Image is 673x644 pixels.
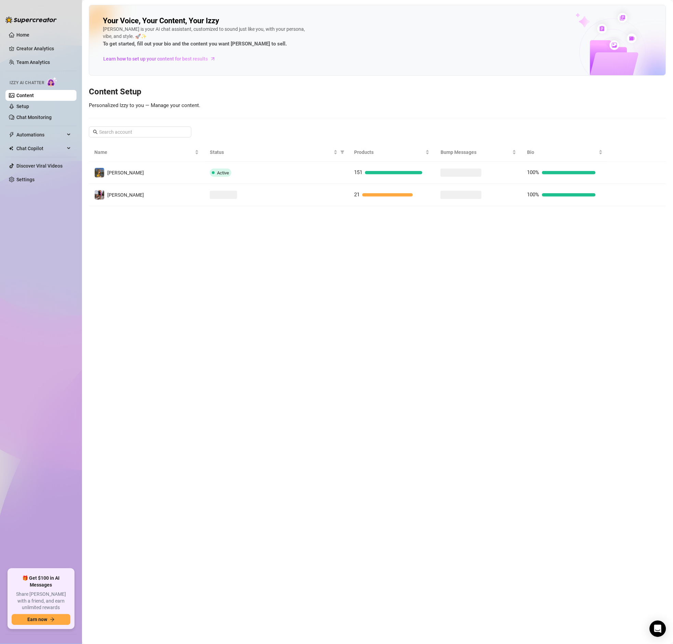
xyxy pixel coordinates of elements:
span: Earn now [27,617,47,622]
th: Bump Messages [435,143,522,162]
span: 🎁 Get $100 in AI Messages [12,575,70,589]
span: Share [PERSON_NAME] with a friend, and earn unlimited rewards [12,591,70,612]
img: Tanya [95,168,104,178]
span: arrow-right [210,55,216,62]
img: Tanya [95,190,104,200]
img: logo-BBDzfeDw.svg [5,16,57,23]
span: search [93,130,98,134]
h3: Content Setup [89,87,666,97]
span: Izzy AI Chatter [10,80,44,86]
h2: Your Voice, Your Content, Your Izzy [103,16,219,26]
span: filter [340,150,345,154]
a: Learn how to set up your content for best results [103,53,221,64]
span: Learn how to set up your content for best results [103,55,208,63]
span: Name [94,148,193,156]
img: AI Chatter [47,77,57,87]
span: Automations [16,129,65,140]
span: Active [217,170,229,175]
img: Chat Copilot [9,146,13,151]
span: Chat Copilot [16,143,65,154]
span: Bump Messages [441,148,511,156]
a: Home [16,32,29,38]
a: Setup [16,104,29,109]
span: 21 [354,192,360,198]
strong: To get started, fill out your bio and the content you want [PERSON_NAME] to sell. [103,41,287,47]
img: ai-chatter-content-library-cLFOSyPT.png [560,5,666,75]
button: Earn nowarrow-right [12,614,70,625]
span: 100% [527,169,539,175]
div: Open Intercom Messenger [650,621,666,637]
th: Bio [522,143,608,162]
span: arrow-right [50,617,55,622]
th: Status [204,143,349,162]
th: Name [89,143,204,162]
a: Content [16,93,34,98]
a: Discover Viral Videos [16,163,63,169]
span: Status [210,148,332,156]
a: Chat Monitoring [16,115,52,120]
span: [PERSON_NAME] [107,192,144,198]
div: [PERSON_NAME] is your AI chat assistant, customized to sound just like you, with your persona, vi... [103,26,308,48]
span: Bio [527,148,597,156]
th: Products [349,143,435,162]
input: Search account [99,128,182,136]
a: Creator Analytics [16,43,71,54]
span: thunderbolt [9,132,14,137]
span: Personalized Izzy to you — Manage your content. [89,102,200,108]
span: 100% [527,192,539,198]
span: 151 [354,169,362,175]
a: Team Analytics [16,60,50,65]
span: filter [339,147,346,157]
span: [PERSON_NAME] [107,170,144,175]
span: Products [354,148,424,156]
a: Settings [16,177,35,182]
